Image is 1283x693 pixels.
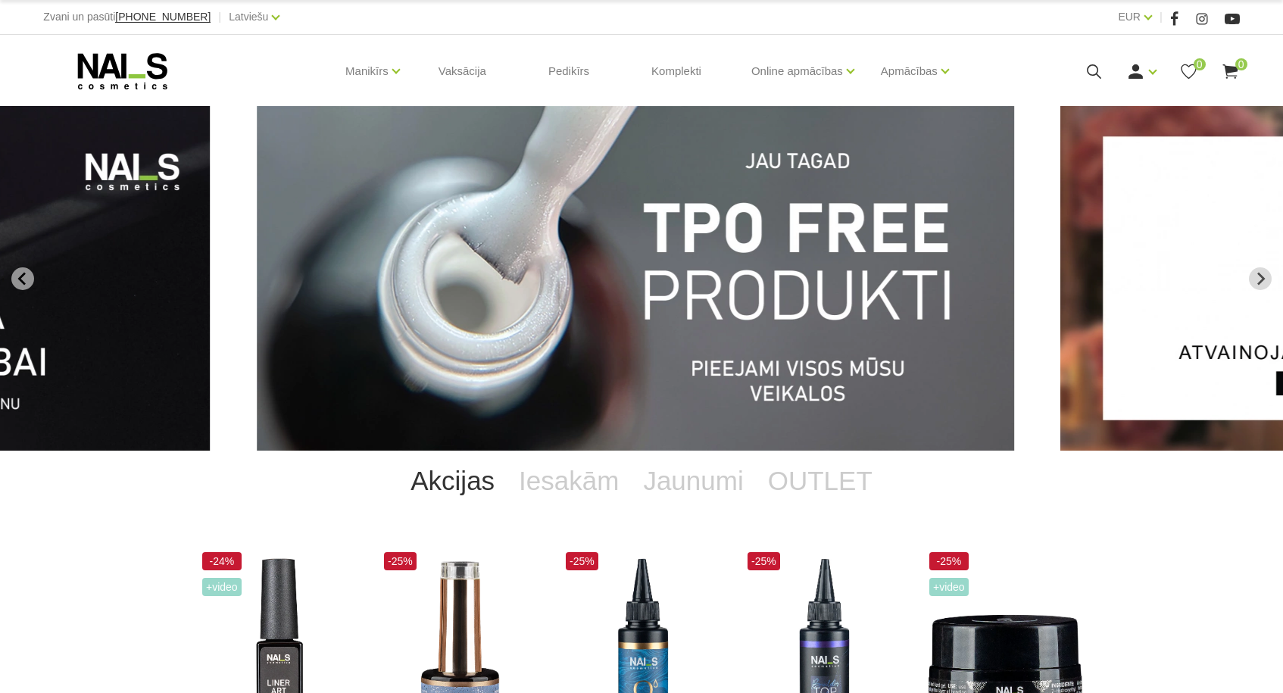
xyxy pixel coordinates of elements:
[43,8,211,27] div: Zvani un pasūti
[566,552,598,570] span: -25%
[1221,62,1240,81] a: 0
[426,35,498,108] a: Vaksācija
[384,552,417,570] span: -25%
[751,41,843,101] a: Online apmācības
[639,35,713,108] a: Komplekti
[929,552,969,570] span: -25%
[1179,62,1198,81] a: 0
[1160,8,1163,27] span: |
[218,8,221,27] span: |
[202,578,242,596] span: +Video
[1249,267,1272,290] button: Next slide
[929,578,969,596] span: +Video
[257,106,1026,451] li: 1 of 14
[1118,8,1141,26] a: EUR
[398,451,507,511] a: Akcijas
[11,267,34,290] button: Go to last slide
[756,451,885,511] a: OUTLET
[881,41,938,101] a: Apmācības
[202,552,242,570] span: -24%
[229,8,268,26] a: Latviešu
[507,451,631,511] a: Iesakām
[1235,58,1247,70] span: 0
[1194,58,1206,70] span: 0
[536,35,601,108] a: Pedikīrs
[631,451,755,511] a: Jaunumi
[345,41,389,101] a: Manikīrs
[115,11,211,23] a: [PHONE_NUMBER]
[748,552,780,570] span: -25%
